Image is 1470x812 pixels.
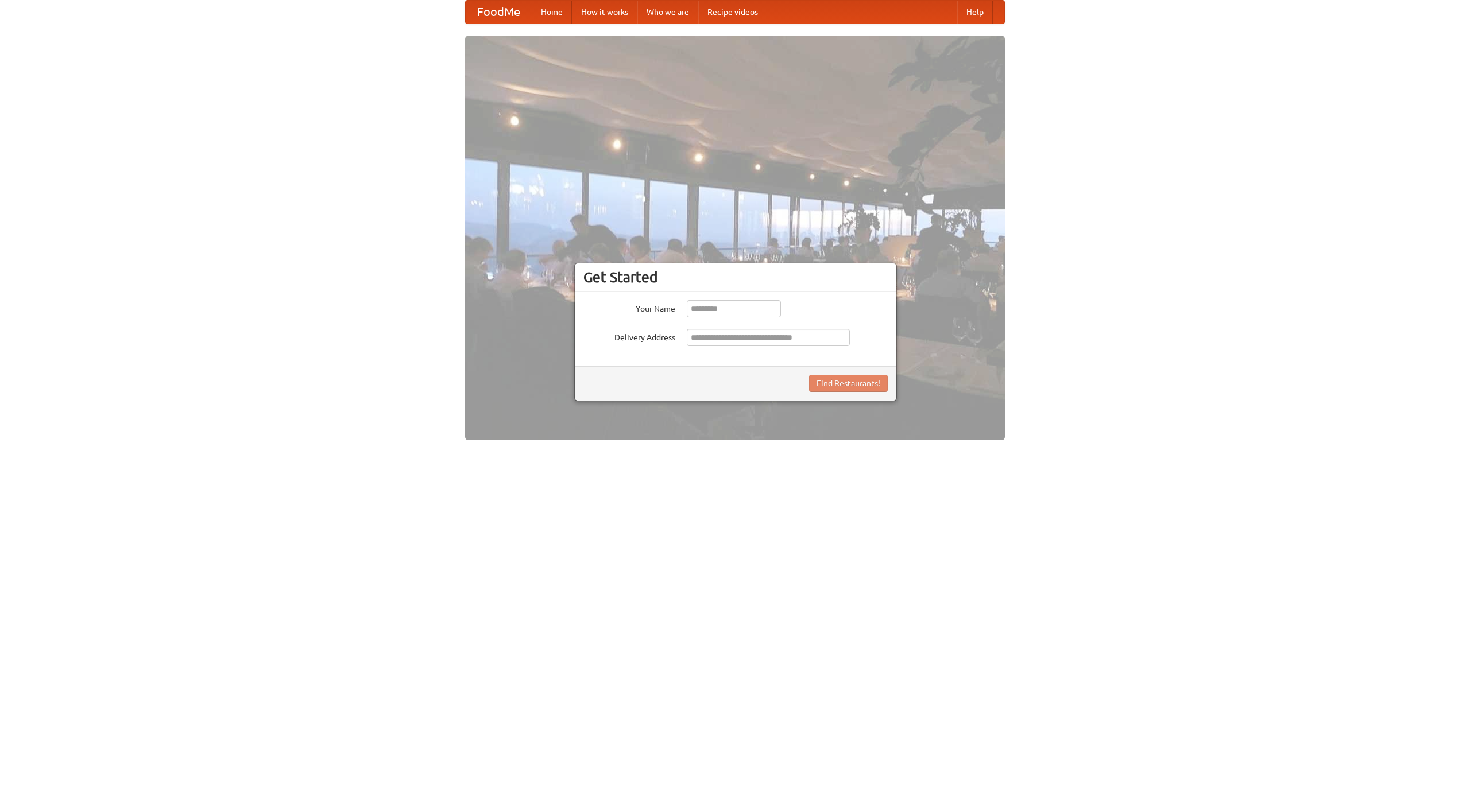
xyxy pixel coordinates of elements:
a: How it works [572,1,637,24]
button: Find Restaurants! [809,375,888,392]
a: Help [957,1,993,24]
a: Recipe videos [698,1,767,24]
a: FoodMe [466,1,532,24]
h3: Get Started [583,269,888,286]
label: Delivery Address [583,329,675,343]
label: Your Name [583,300,675,314]
a: Home [532,1,572,24]
a: Who we are [637,1,698,24]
